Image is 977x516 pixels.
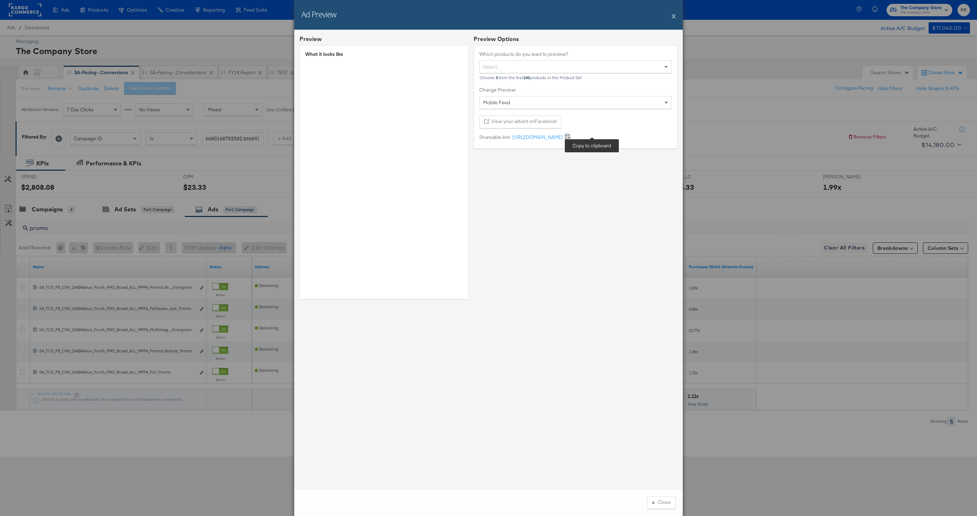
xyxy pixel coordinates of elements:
[652,499,655,506] div: x
[474,35,677,43] div: Preview Options
[672,9,676,23] button: X
[647,496,676,509] button: xClose
[483,99,510,106] span: Mobile Feed
[523,75,529,80] b: 100
[496,75,498,80] b: 5
[305,51,463,58] div: What it looks like
[480,61,671,73] div: Select...
[511,134,563,141] a: [URL][DOMAIN_NAME]
[479,116,562,128] button: View your advert onFacebook
[479,134,511,141] label: Shareable link:
[300,35,322,43] div: Preview
[479,75,672,80] div: Choose from the first products in the Product Set
[301,9,336,19] h2: Ad Preview
[479,87,672,93] label: Change Preview:
[479,51,672,58] label: Which products do you want to preview?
